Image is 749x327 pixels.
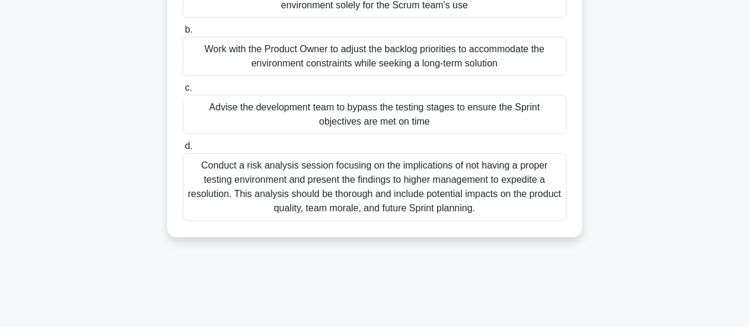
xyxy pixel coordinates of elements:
[183,153,567,221] div: Conduct a risk analysis session focusing on the implications of not having a proper testing envir...
[185,24,193,34] span: b.
[183,37,567,76] div: Work with the Product Owner to adjust the backlog priorities to accommodate the environment const...
[185,82,192,93] span: c.
[183,95,567,134] div: Advise the development team to bypass the testing stages to ensure the Sprint objectives are met ...
[185,141,193,151] span: d.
